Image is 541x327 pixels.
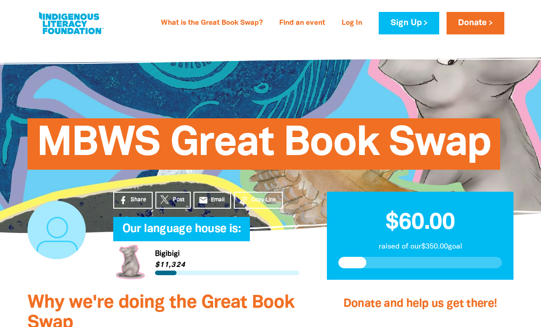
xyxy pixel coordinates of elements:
[173,196,184,204] span: Post
[113,192,153,209] a: Share
[122,224,241,241] span: Our language house is:
[447,12,504,34] a: Donate
[251,196,276,204] span: Copy Link
[274,16,331,31] a: Find an event
[338,241,502,252] p: raised of our $350.00 goal
[379,12,439,34] a: Sign Up
[193,192,231,209] a: emailEmail
[234,192,283,209] button: Copy Link
[211,196,225,204] span: Email
[343,299,497,309] span: Donate and help us get there!
[155,192,191,209] a: Post
[113,232,300,238] h6: My Team
[131,196,146,204] span: Share
[336,16,368,31] a: Log In
[199,195,208,205] i: email
[155,16,268,31] a: What is the Great Book Swap?
[37,125,491,170] span: MBWS Great Book Swap
[386,212,455,233] span: $60.00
